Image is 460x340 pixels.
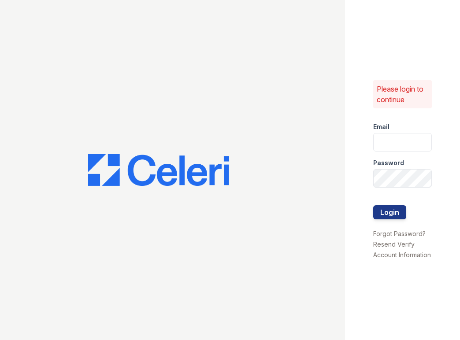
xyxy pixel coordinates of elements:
[373,240,431,259] a: Resend Verify Account Information
[373,122,390,131] label: Email
[88,154,229,186] img: CE_Logo_Blue-a8612792a0a2168367f1c8372b55b34899dd931a85d93a1a3d3e32e68fde9ad4.png
[373,205,406,219] button: Login
[373,159,404,167] label: Password
[373,230,426,237] a: Forgot Password?
[377,84,428,105] p: Please login to continue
